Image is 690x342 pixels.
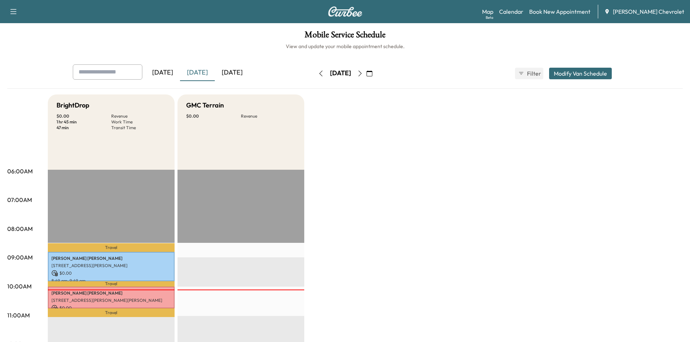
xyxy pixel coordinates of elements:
p: 09:00AM [7,253,33,262]
p: 47 min [57,125,111,131]
p: 07:00AM [7,195,32,204]
p: [PERSON_NAME] [PERSON_NAME] [51,256,171,261]
button: Modify Van Schedule [549,68,612,79]
span: Filter [527,69,540,78]
p: Transit Time [111,125,166,131]
p: 06:00AM [7,167,33,176]
p: Travel [48,308,175,317]
p: Work Time [111,119,166,125]
div: [DATE] [215,64,250,81]
p: $ 0.00 [186,113,241,119]
p: Travel [48,243,175,252]
h1: Mobile Service Schedule [7,30,683,43]
h5: GMC Terrain [186,100,224,110]
p: 08:00AM [7,224,33,233]
p: Revenue [241,113,296,119]
p: $ 0.00 [51,305,171,311]
p: 11:00AM [7,311,30,320]
p: $ 0.00 [51,270,171,276]
img: Curbee Logo [328,7,363,17]
p: [STREET_ADDRESS][PERSON_NAME] [51,263,171,269]
span: [PERSON_NAME] Chevrolet [613,7,684,16]
p: [STREET_ADDRESS][PERSON_NAME][PERSON_NAME] [51,297,171,303]
p: Revenue [111,113,166,119]
p: 1 hr 45 min [57,119,111,125]
div: [DATE] [145,64,180,81]
p: $ 0.00 [57,113,111,119]
p: 8:49 am - 9:49 am [51,278,171,284]
a: Calendar [499,7,523,16]
a: MapBeta [482,7,493,16]
div: [DATE] [180,64,215,81]
div: Beta [486,15,493,20]
a: Book New Appointment [529,7,590,16]
div: [DATE] [330,69,351,78]
button: Filter [515,68,543,79]
p: 10:00AM [7,282,32,291]
p: Travel [48,281,175,287]
h5: BrightDrop [57,100,89,110]
h6: View and update your mobile appointment schedule. [7,43,683,50]
p: [PERSON_NAME] [PERSON_NAME] [51,290,171,296]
